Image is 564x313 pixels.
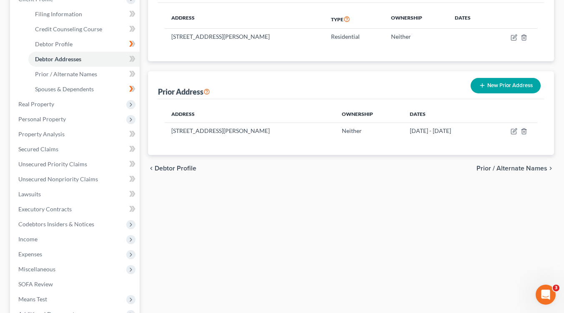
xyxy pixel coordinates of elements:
i: chevron_left [148,165,155,172]
span: Debtor Addresses [35,55,81,63]
span: Unsecured Nonpriority Claims [18,175,98,183]
span: Lawsuits [18,190,41,198]
span: Means Test [18,295,47,303]
th: Type [324,10,384,29]
button: Prior / Alternate Names chevron_right [476,165,554,172]
span: Personal Property [18,115,66,123]
span: Property Analysis [18,130,65,138]
th: Dates [403,106,486,123]
span: Income [18,235,38,243]
span: Real Property [18,100,54,108]
th: Dates [448,10,490,29]
a: Filing Information [28,7,140,22]
span: Debtor Profile [35,40,73,48]
span: Prior / Alternate Names [35,70,97,78]
span: Expenses [18,250,42,258]
td: [DATE] - [DATE] [403,123,486,138]
span: Codebtors Insiders & Notices [18,220,94,228]
span: Executory Contracts [18,205,72,213]
span: Filing Information [35,10,82,18]
th: Address [165,10,324,29]
td: [STREET_ADDRESS][PERSON_NAME] [165,29,324,45]
span: Unsecured Priority Claims [18,160,87,168]
td: Neither [384,29,448,45]
a: Executory Contracts [12,202,140,217]
a: Debtor Addresses [28,52,140,67]
a: Unsecured Priority Claims [12,157,140,172]
span: 3 [553,285,559,291]
span: Debtor Profile [155,165,196,172]
td: Neither [335,123,403,138]
th: Ownership [335,106,403,123]
td: Residential [324,29,384,45]
a: Property Analysis [12,127,140,142]
a: SOFA Review [12,277,140,292]
a: Debtor Profile [28,37,140,52]
span: SOFA Review [18,280,53,288]
div: Prior Address [158,87,210,97]
button: chevron_left Debtor Profile [148,165,196,172]
span: Credit Counseling Course [35,25,102,33]
span: Spouses & Dependents [35,85,94,93]
td: [STREET_ADDRESS][PERSON_NAME] [165,123,335,138]
a: Spouses & Dependents [28,82,140,97]
a: Prior / Alternate Names [28,67,140,82]
th: Ownership [384,10,448,29]
span: Prior / Alternate Names [476,165,547,172]
span: Miscellaneous [18,265,55,273]
th: Address [165,106,335,123]
a: Lawsuits [12,187,140,202]
span: Secured Claims [18,145,58,153]
a: Secured Claims [12,142,140,157]
i: chevron_right [547,165,554,172]
iframe: Intercom live chat [536,285,556,305]
a: Unsecured Nonpriority Claims [12,172,140,187]
button: New Prior Address [471,78,541,93]
a: Credit Counseling Course [28,22,140,37]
